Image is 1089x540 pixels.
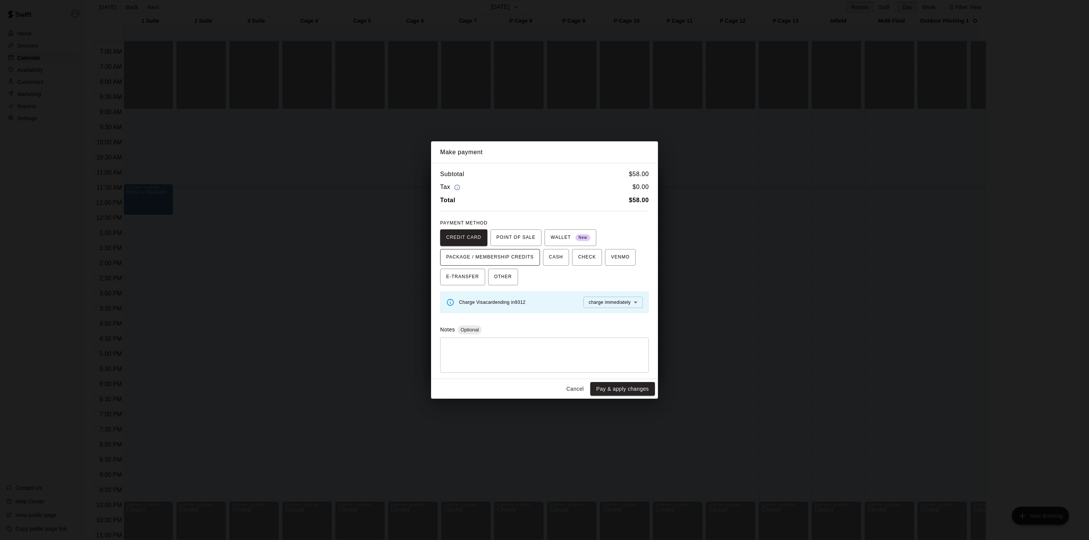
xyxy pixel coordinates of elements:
[440,249,540,266] button: PACKAGE / MEMBERSHIP CREDITS
[633,182,649,192] h6: $ 0.00
[490,229,541,246] button: POINT OF SALE
[446,271,479,283] span: E-TRANSFER
[543,249,569,266] button: CASH
[446,251,534,263] span: PACKAGE / MEMBERSHIP CREDITS
[578,251,596,263] span: CHECK
[440,269,485,285] button: E-TRANSFER
[629,197,649,203] b: $ 58.00
[440,169,464,179] h6: Subtotal
[440,229,487,246] button: CREDIT CARD
[496,232,535,244] span: POINT OF SALE
[576,233,590,243] span: New
[572,249,602,266] button: CHECK
[488,269,518,285] button: OTHER
[494,271,512,283] span: OTHER
[563,382,587,396] button: Cancel
[458,327,482,333] span: Optional
[605,249,636,266] button: VENMO
[459,300,526,305] span: Charge Visa card ending in 9312
[431,141,658,163] h2: Make payment
[629,169,649,179] h6: $ 58.00
[440,197,455,203] b: Total
[440,220,487,226] span: PAYMENT METHOD
[551,232,590,244] span: WALLET
[440,182,462,192] h6: Tax
[590,382,655,396] button: Pay & apply changes
[446,232,481,244] span: CREDIT CARD
[549,251,563,263] span: CASH
[589,300,631,305] span: charge immediately
[544,229,596,246] button: WALLET New
[611,251,630,263] span: VENMO
[440,326,455,333] label: Notes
